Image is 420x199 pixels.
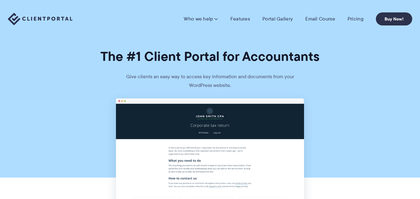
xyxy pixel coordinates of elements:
a: Who we help [184,16,218,22]
a: Features [230,16,250,22]
a: Portal Gallery [262,16,293,22]
a: Email Course [305,16,335,22]
a: Pricing [348,16,363,22]
p: Give clients an easy way to access key information and documents from your WordPress website. [117,72,303,98]
a: Buy Now! [376,12,412,25]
